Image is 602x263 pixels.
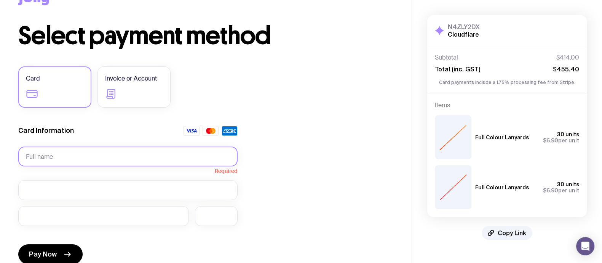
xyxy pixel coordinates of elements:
span: Pay Now [29,250,57,259]
span: $414.00 [556,54,579,61]
label: Card Information [18,126,74,135]
span: $455.40 [553,65,579,73]
span: $6.90 [543,187,558,194]
span: Card [26,74,40,83]
h1: Select payment method [18,24,393,48]
iframe: Secure expiration date input frame [26,212,181,219]
span: per unit [543,187,579,194]
span: Subtotal [435,54,458,61]
button: Copy Link [482,226,532,240]
h2: Cloudflare [448,31,480,38]
span: Total (inc. GST) [435,65,480,73]
input: Full name [18,147,238,166]
h3: Full Colour Lanyards [475,134,529,140]
span: Invoice or Account [105,74,157,83]
iframe: Secure CVC input frame [203,212,230,219]
span: $6.90 [543,137,558,144]
p: Card payments include a 1.75% processing fee from Stripe. [435,79,579,86]
span: per unit [543,137,579,144]
iframe: Secure card number input frame [26,186,230,194]
span: Required [18,166,238,174]
span: 30 units [557,181,579,187]
span: Copy Link [498,229,526,237]
h3: Full Colour Lanyards [475,184,529,190]
span: 30 units [557,131,579,137]
h3: N4ZLY2DX [448,23,480,31]
div: Open Intercom Messenger [576,237,594,255]
h4: Items [435,102,579,109]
